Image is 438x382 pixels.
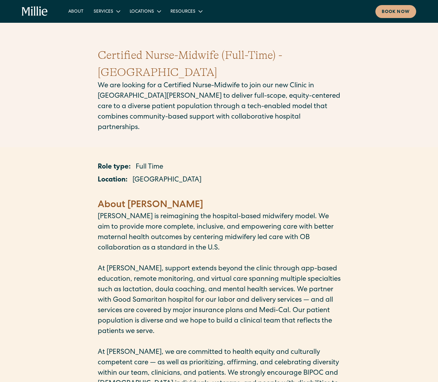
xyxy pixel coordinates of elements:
div: Resources [165,6,207,16]
div: Locations [130,9,154,15]
p: [GEOGRAPHIC_DATA] [133,175,201,186]
div: Book now [382,9,410,15]
p: We are looking for a Certified Nurse-Midwife to join our new Clinic in [GEOGRAPHIC_DATA][PERSON_N... [98,81,341,133]
p: ‍ [98,254,341,264]
a: home [22,6,48,16]
div: Services [89,6,125,16]
p: [PERSON_NAME] is reimagining the hospital-based midwifery model. We aim to provide more complete,... [98,212,341,254]
a: About [63,6,89,16]
h1: Certified Nurse-Midwife (Full-Time) - [GEOGRAPHIC_DATA] [98,47,341,81]
div: Services [94,9,113,15]
a: Book now [375,5,416,18]
p: Location: [98,175,127,186]
strong: About [PERSON_NAME] [98,200,203,210]
p: ‍ [98,188,341,199]
div: Locations [125,6,165,16]
p: At [PERSON_NAME], support extends beyond the clinic through app-based education, remote monitorin... [98,264,341,337]
p: Role type: [98,162,131,173]
p: ‍ [98,337,341,348]
div: Resources [170,9,195,15]
p: Full Time [136,162,163,173]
